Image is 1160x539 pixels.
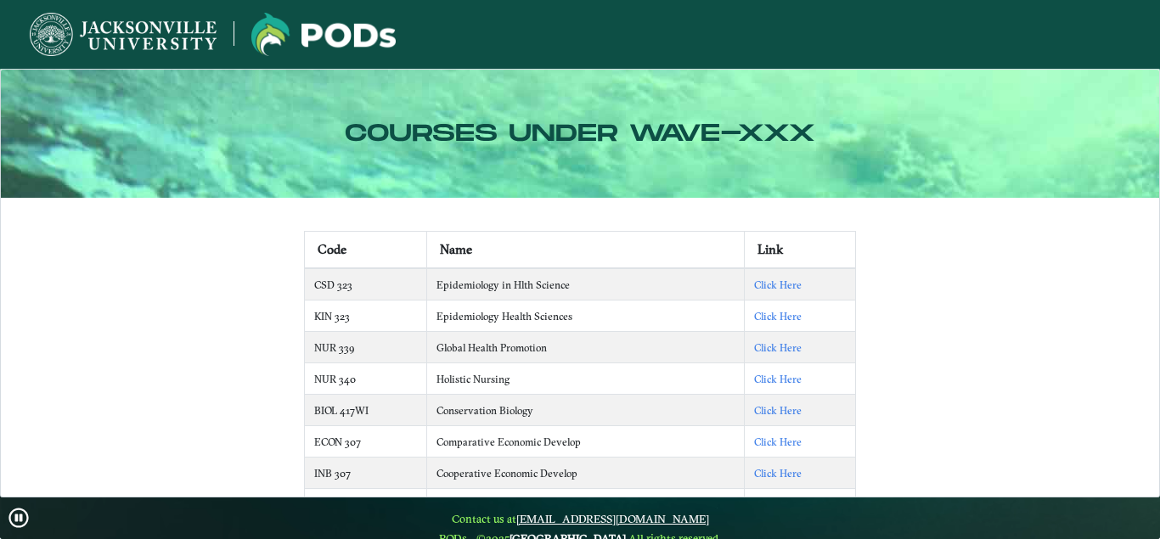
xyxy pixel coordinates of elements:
[754,310,802,323] a: Click Here
[754,467,802,480] a: Click Here
[305,332,427,363] td: NUR 339
[251,13,396,56] img: Jacksonville University logo
[30,13,217,56] img: Jacksonville University logo
[427,268,745,300] td: Epidemiology in Hlth Science
[305,268,427,300] td: CSD 323
[305,426,427,458] td: ECON 307
[305,458,427,489] td: INB 307
[427,332,745,363] td: Global Health Promotion
[427,231,745,268] th: Name
[754,435,802,448] a: Click Here
[754,278,802,291] a: Click Here
[516,512,709,525] a: [EMAIL_ADDRESS][DOMAIN_NAME]
[754,341,802,354] a: Click Here
[427,300,745,332] td: Epidemiology Health Sciences
[427,458,745,489] td: Cooperative Economic Develop
[305,231,427,268] th: Code
[305,363,427,395] td: NUR 340
[754,373,802,385] a: Click Here
[427,426,745,458] td: Comparative Economic Develop
[305,300,427,332] td: KIN 323
[439,512,721,525] span: Contact us at
[754,404,802,417] a: Click Here
[305,395,427,426] td: BIOL 417WI
[745,231,856,268] th: Link
[305,489,427,520] td: ECON 335
[427,363,745,395] td: Holistic Nursing
[427,395,745,426] td: Conservation Biology
[16,120,1145,149] h2: Courses under wave-xxx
